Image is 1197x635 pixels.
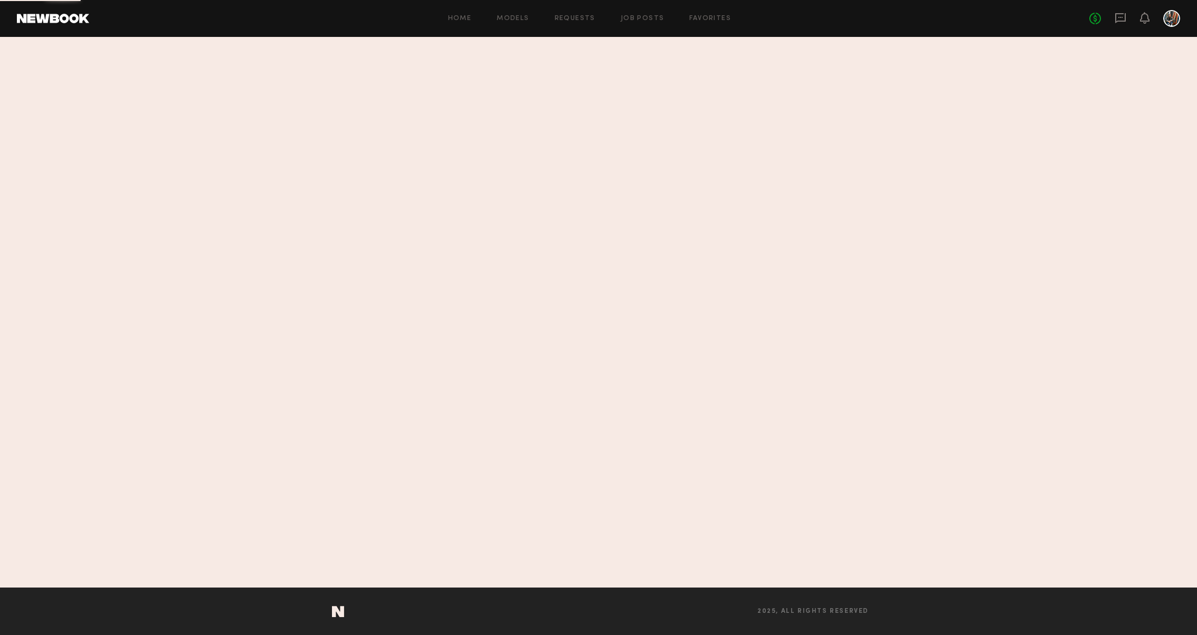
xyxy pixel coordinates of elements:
[448,15,472,22] a: Home
[555,15,595,22] a: Requests
[621,15,664,22] a: Job Posts
[757,608,869,615] span: 2025, all rights reserved
[497,15,529,22] a: Models
[689,15,731,22] a: Favorites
